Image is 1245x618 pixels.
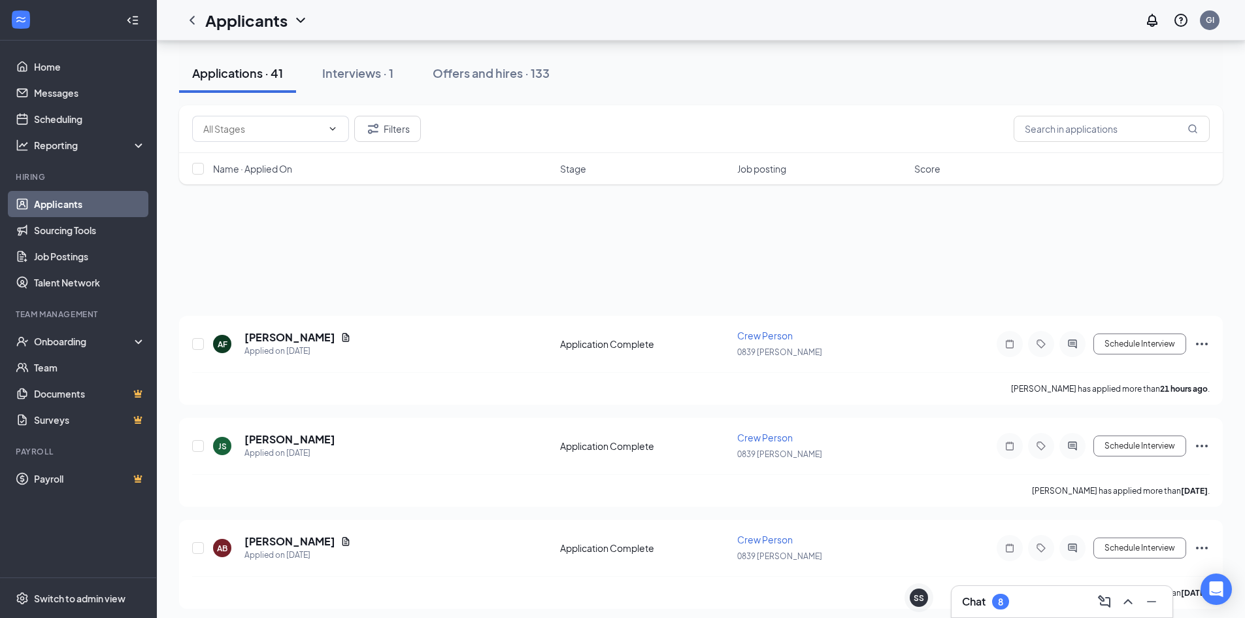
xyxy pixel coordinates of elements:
[1194,336,1210,352] svg: Ellipses
[1033,543,1049,553] svg: Tag
[244,330,335,345] h5: [PERSON_NAME]
[1194,438,1210,454] svg: Ellipses
[1033,339,1049,349] svg: Tag
[1118,591,1138,612] button: ChevronUp
[1181,486,1208,496] b: [DATE]
[203,122,322,136] input: All Stages
[205,9,288,31] h1: Applicants
[1065,441,1080,451] svg: ActiveChat
[1094,591,1115,612] button: ComposeMessage
[244,447,335,460] div: Applied on [DATE]
[560,439,729,453] div: Application Complete
[217,543,227,554] div: AB
[1187,124,1198,134] svg: MagnifyingGlass
[1093,334,1186,354] button: Schedule Interview
[16,335,29,348] svg: UserCheck
[34,381,146,407] a: DocumentsCrown
[213,162,292,175] span: Name · Applied On
[14,13,27,26] svg: WorkstreamLogo
[34,217,146,243] a: Sourcing Tools
[1011,383,1210,394] p: [PERSON_NAME] has applied more than .
[244,534,335,549] h5: [PERSON_NAME]
[1065,339,1080,349] svg: ActiveChat
[34,407,146,433] a: SurveysCrown
[1144,594,1159,609] svg: Minimize
[218,339,227,350] div: AF
[1014,116,1210,142] input: Search in applications
[16,592,29,605] svg: Settings
[244,432,335,447] h5: [PERSON_NAME]
[914,162,940,175] span: Score
[737,449,822,459] span: 0839 [PERSON_NAME]
[34,106,146,132] a: Scheduling
[1097,594,1112,609] svg: ComposeMessage
[737,551,822,561] span: 0839 [PERSON_NAME]
[560,541,729,555] div: Application Complete
[1141,591,1162,612] button: Minimize
[1065,543,1080,553] svg: ActiveChat
[244,345,351,358] div: Applied on [DATE]
[1160,384,1208,394] b: 21 hours ago
[1206,14,1214,26] div: GI
[1120,594,1136,609] svg: ChevronUp
[365,121,381,137] svg: Filter
[433,65,550,81] div: Offers and hires · 133
[914,592,924,604] div: SS
[16,171,143,182] div: Hiring
[34,80,146,106] a: Messages
[1002,339,1018,349] svg: Note
[737,534,793,545] span: Crew Person
[1181,588,1208,598] b: [DATE]
[327,124,338,134] svg: ChevronDown
[1093,436,1186,456] button: Schedule Interview
[1032,485,1210,496] p: [PERSON_NAME] has applied more than .
[354,116,421,142] button: Filter Filters
[293,12,308,28] svg: ChevronDown
[560,337,729,351] div: Application Complete
[192,65,283,81] div: Applications · 41
[1144,12,1160,28] svg: Notifications
[34,139,146,152] div: Reporting
[16,139,29,152] svg: Analysis
[34,243,146,269] a: Job Postings
[340,536,351,547] svg: Document
[34,269,146,296] a: Talent Network
[737,330,793,341] span: Crew Person
[1194,540,1210,556] svg: Ellipses
[16,446,143,457] div: Payroll
[16,309,143,320] div: Team Management
[1002,441,1018,451] svg: Note
[34,466,146,492] a: PayrollCrown
[1002,543,1018,553] svg: Note
[340,332,351,343] svg: Document
[560,162,586,175] span: Stage
[218,441,227,452] div: JS
[1173,12,1189,28] svg: QuestionInfo
[737,347,822,357] span: 0839 [PERSON_NAME]
[184,12,200,28] svg: ChevronLeft
[998,596,1003,608] div: 8
[1093,538,1186,558] button: Schedule Interview
[1033,441,1049,451] svg: Tag
[737,432,793,443] span: Crew Person
[1201,574,1232,605] div: Open Intercom Messenger
[34,592,125,605] div: Switch to admin view
[34,54,146,80] a: Home
[34,335,135,348] div: Onboarding
[962,594,986,609] h3: Chat
[34,191,146,217] a: Applicants
[34,354,146,381] a: Team
[126,14,139,27] svg: Collapse
[737,162,786,175] span: Job posting
[244,549,351,562] div: Applied on [DATE]
[322,65,393,81] div: Interviews · 1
